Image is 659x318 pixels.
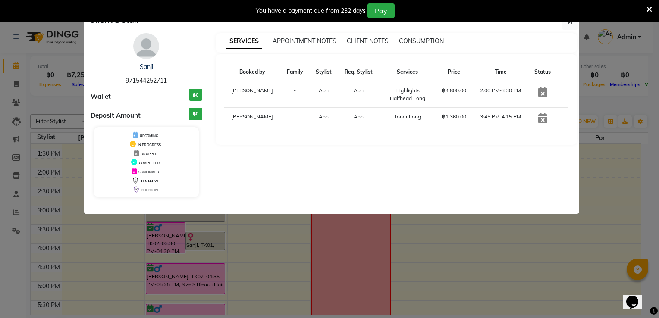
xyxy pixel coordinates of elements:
th: Price [436,63,473,81]
div: ฿1,360.00 [441,113,468,121]
span: Deposit Amount [91,111,141,121]
td: [PERSON_NAME] [224,108,281,130]
span: 971544252711 [126,77,167,84]
th: Family [280,63,309,81]
span: CHECK-IN [141,188,158,192]
span: TENTATIVE [141,179,159,183]
span: Aon [354,87,364,94]
th: Status [528,63,557,81]
td: - [280,108,309,130]
span: DROPPED [141,152,157,156]
a: Sanji [140,63,153,71]
div: ฿4,800.00 [441,87,468,94]
iframe: chat widget [623,284,650,309]
button: Pay [367,3,395,18]
span: Aon [354,113,364,120]
span: UPCOMING [140,134,158,138]
td: [PERSON_NAME] [224,81,281,108]
span: COMPLETED [139,161,160,165]
th: Time [473,63,528,81]
td: 2:00 PM-3:30 PM [473,81,528,108]
img: avatar [133,33,159,59]
div: You have a payment due from 232 days [256,6,366,16]
span: Aon [319,87,329,94]
h3: ฿0 [189,89,202,101]
th: Booked by [224,63,281,81]
span: SERVICES [226,34,262,49]
span: IN PROGRESS [138,143,161,147]
span: CONSUMPTION [399,37,444,45]
th: Req. Stylist [338,63,379,81]
div: Highlights Halfhead Long [385,87,430,102]
td: - [280,81,309,108]
h3: ฿0 [189,108,202,120]
span: Wallet [91,92,111,102]
span: CONFIRMED [138,170,159,174]
td: 3:45 PM-4:15 PM [473,108,528,130]
div: Toner Long [385,113,430,121]
th: Services [380,63,436,81]
span: APPOINTMENT NOTES [273,37,336,45]
span: CLIENT NOTES [347,37,389,45]
span: Aon [319,113,329,120]
th: Stylist [309,63,338,81]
